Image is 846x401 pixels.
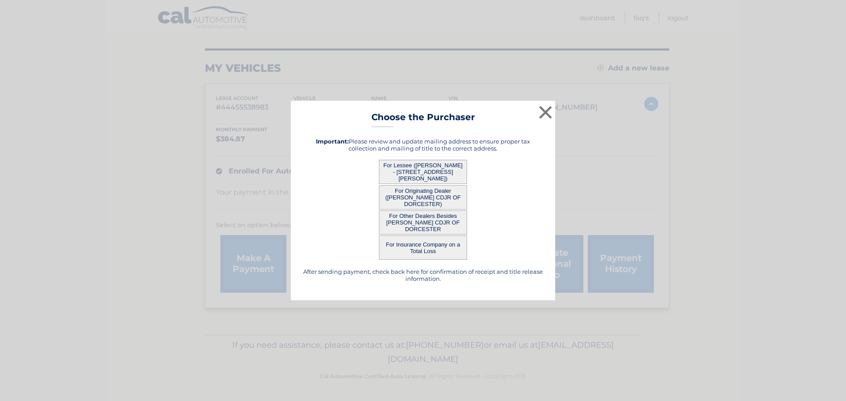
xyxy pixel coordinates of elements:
h5: Please review and update mailing address to ensure proper tax collection and mailing of title to ... [302,138,544,152]
h5: After sending payment, check back here for confirmation of receipt and title release information. [302,268,544,282]
button: For Other Dealers Besides [PERSON_NAME] CDJR OF DORCESTER [379,210,467,235]
button: For Lessee ([PERSON_NAME] - [STREET_ADDRESS][PERSON_NAME]) [379,160,467,184]
h3: Choose the Purchaser [371,112,475,127]
button: For Originating Dealer ([PERSON_NAME] CDJR OF DORCESTER) [379,185,467,210]
button: × [537,103,554,121]
button: For Insurance Company on a Total Loss [379,235,467,260]
strong: Important: [316,138,349,145]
